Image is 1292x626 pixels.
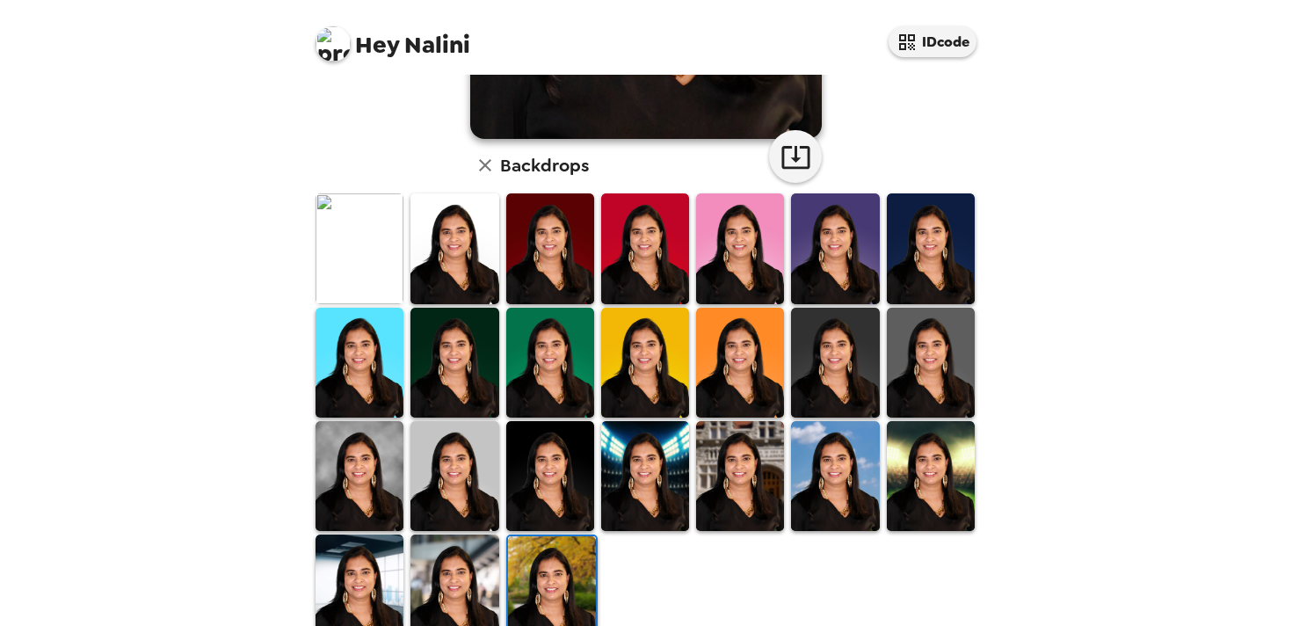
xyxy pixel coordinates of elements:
img: Original [316,193,403,303]
span: Nalini [316,18,470,57]
img: profile pic [316,26,351,62]
span: Hey [355,29,399,61]
button: IDcode [889,26,976,57]
h6: Backdrops [500,151,589,179]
